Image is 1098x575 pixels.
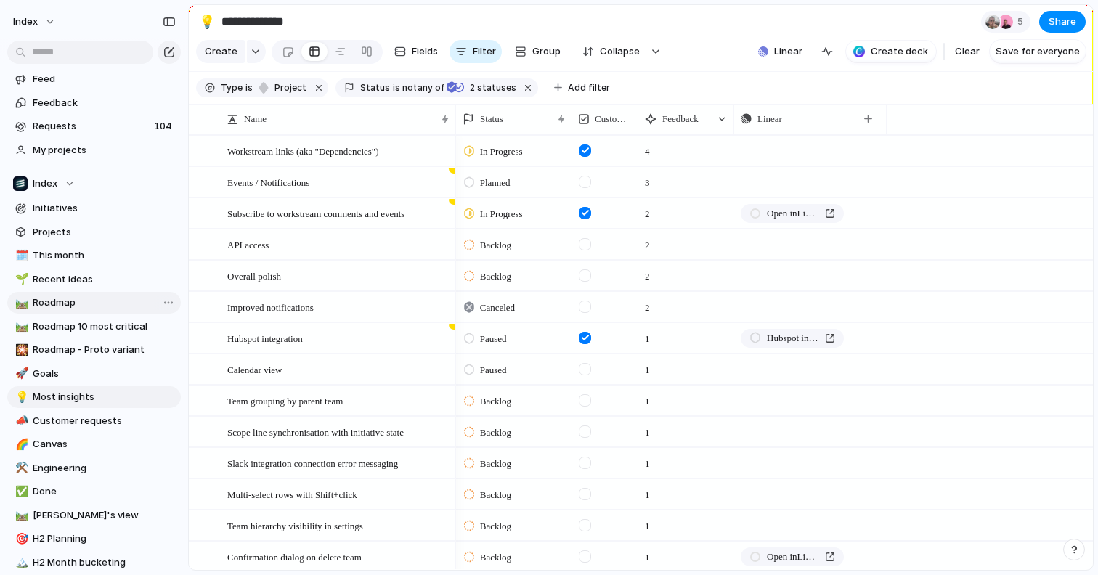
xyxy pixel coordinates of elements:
span: Requests [33,119,150,134]
a: My projects [7,139,181,161]
a: 📣Customer requests [7,410,181,432]
span: not [400,81,416,94]
div: 🌱Recent ideas [7,269,181,290]
span: Save for everyone [996,44,1080,59]
button: ⚒️ [13,461,28,476]
span: 1 [639,480,656,502]
span: 5 [1017,15,1028,29]
a: Initiatives [7,197,181,219]
span: Create [205,44,237,59]
span: Subscribe to workstream comments and events [227,205,404,221]
span: 1 [639,355,656,378]
span: 2 [639,293,656,315]
a: Hubspot integration [741,329,844,348]
span: Add filter [568,81,610,94]
button: Filter [450,40,502,63]
div: 🎯 [15,531,25,547]
span: Planned [480,176,511,190]
span: Hubspot integration [767,331,819,346]
span: Roadmap - Proto variant [33,343,176,357]
span: Projects [33,225,176,240]
span: Overall polish [227,267,281,284]
span: Backlog [480,425,511,440]
a: 🌈Canvas [7,433,181,455]
span: 2 [639,199,656,221]
a: 🎇Roadmap - Proto variant [7,339,181,361]
span: 1 [639,449,656,471]
span: Backlog [480,519,511,534]
a: 💡Most insights [7,386,181,408]
div: 🏔️H2 Month bucketing [7,552,181,574]
span: Backlog [480,238,511,253]
button: project [254,80,309,96]
button: 2 statuses [445,80,519,96]
div: 🛤️ [15,318,25,335]
span: Engineering [33,461,176,476]
span: Open in Linear [767,206,819,221]
button: 💡 [195,10,219,33]
span: Hubspot integration [227,330,303,346]
div: 🌈 [15,436,25,453]
span: 1 [639,417,656,440]
div: 🚀 [15,365,25,382]
span: Slack integration connection error messaging [227,454,398,471]
span: Index [13,15,38,29]
button: 🛤️ [13,295,28,310]
span: Calendar view [227,361,282,378]
span: Fields [412,44,438,59]
button: 🌈 [13,437,28,452]
span: Status [480,112,503,126]
span: Paused [480,363,507,378]
span: Recent ideas [33,272,176,287]
button: Index [7,173,181,195]
button: Group [508,40,568,63]
div: 🛤️ [15,507,25,523]
span: Backlog [480,488,511,502]
span: Backlog [480,457,511,471]
a: Feed [7,68,181,90]
span: Canvas [33,437,176,452]
div: 📣 [15,412,25,429]
button: 🏔️ [13,555,28,570]
span: Workstream links (aka "Dependencies") [227,142,378,159]
button: 🗓️ [13,248,28,263]
span: 1 [639,511,656,534]
span: 4 [639,136,656,159]
span: Feed [33,72,176,86]
button: 🛤️ [13,319,28,334]
span: 1 [639,386,656,409]
span: Collapse [600,44,640,59]
button: is [243,80,256,96]
div: 🗓️This month [7,245,181,266]
span: Goals [33,367,176,381]
button: Index [7,10,63,33]
span: 1 [639,542,656,565]
span: Improved notifications [227,298,314,315]
a: ⚒️Engineering [7,457,181,479]
div: 🛤️ [15,295,25,311]
span: any of [416,81,444,94]
span: Linear [757,112,782,126]
span: Scope line synchronisation with initiative state [227,423,404,440]
button: Save for everyone [990,40,1086,63]
span: Most insights [33,390,176,404]
span: Paused [480,332,507,346]
span: statuses [465,81,516,94]
div: 💡 [199,12,215,31]
div: ✅Done [7,481,181,502]
span: Name [244,112,267,126]
div: 🚀Goals [7,363,181,385]
div: ⚒️ [15,460,25,476]
span: Canceled [480,301,515,315]
span: Customer requests [33,414,176,428]
div: 💡 [15,389,25,406]
div: 🎇 [15,342,25,359]
button: Collapse [574,40,647,63]
span: 104 [154,119,175,134]
span: Team hierarchy visibility in settings [227,517,363,534]
a: 🛤️Roadmap [7,292,181,314]
span: 3 [639,168,656,190]
div: 🌱 [15,271,25,287]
